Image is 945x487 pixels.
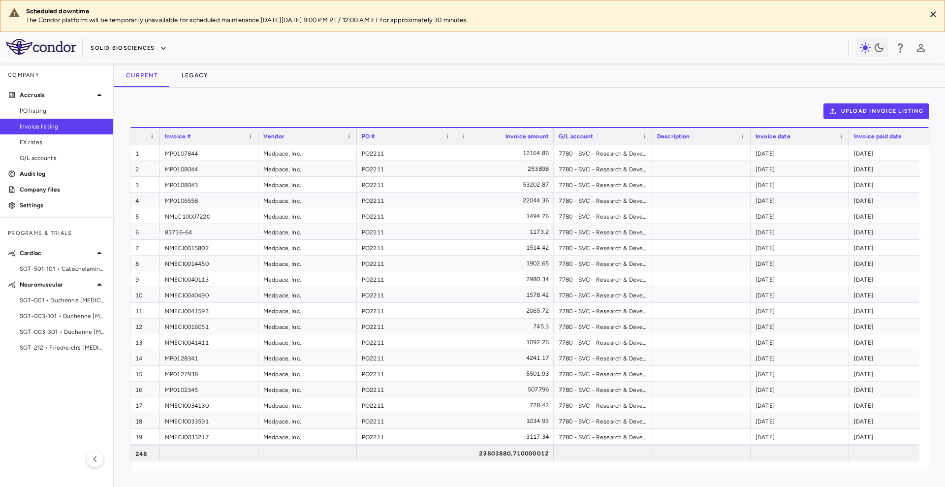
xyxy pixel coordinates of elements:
div: PO2211 [357,193,455,208]
div: MP0127938 [160,366,258,381]
div: 1494.76 [464,208,549,224]
div: 5501.93 [464,366,549,382]
span: SGT-003-301 • Duchenne [MEDICAL_DATA] [20,327,105,336]
div: [DATE] [751,161,849,176]
span: Invoice date [756,133,790,140]
div: NMECI0040490 [160,287,258,302]
div: 83736-64 [160,224,258,239]
div: Medpace, Inc. [258,350,357,365]
div: 7780 - SVC - Research & Development : Trials Expense [554,193,652,208]
span: Invoice amount [505,133,549,140]
span: Description [657,133,690,140]
div: 9 [130,271,160,287]
div: 728.42 [464,397,549,413]
div: Medpace, Inc. [258,413,357,428]
div: 7780 - SVC - Research & Development : Trials Expense [554,319,652,334]
div: 3 [130,177,160,192]
img: logo-full-SnFGN8VE.png [6,39,76,55]
div: Scheduled downtime [26,7,918,16]
div: Medpace, Inc. [258,366,357,381]
div: 11 [130,303,160,318]
div: 12 [130,319,160,334]
div: 1514.42 [464,240,549,256]
div: 17 [130,397,160,413]
div: 7780 - SVC - Research & Development : Trials Expense [554,397,652,413]
div: Medpace, Inc. [258,208,357,224]
div: [DATE] [751,445,849,460]
div: 745.3 [464,319,549,334]
div: 10 [130,287,160,302]
span: FX rates [20,138,105,147]
div: 7780 - SVC - Research & Development : Trials Expense [554,145,652,161]
div: 23803880.710000012 [464,446,549,461]
div: PO2211 [357,208,455,224]
div: 1173.2 [464,224,549,240]
button: Close [926,7,941,22]
button: Solid Biosciences [91,40,166,56]
button: Upload invoice listing [823,103,930,119]
div: NMECI0015802 [160,240,258,255]
div: 2 [130,161,160,176]
div: 507796 [464,382,549,397]
div: 1092.26 [464,334,549,350]
div: PO2211 [357,287,455,302]
div: Medpace, Inc. [258,287,357,302]
div: NMECI0016051 [160,319,258,334]
div: PO2211 [357,319,455,334]
div: MP0122775 [160,445,258,460]
div: PO2211 [357,413,455,428]
div: NMECI0034130 [160,397,258,413]
div: Medpace, Inc. [258,256,357,271]
div: Medpace, Inc. [258,303,357,318]
div: 12164.86 [464,145,549,161]
div: [DATE] [751,287,849,302]
div: 7780 - SVC - Research & Development : Trials Expense [554,256,652,271]
div: MP0102345 [160,382,258,397]
div: PO2211 [357,350,455,365]
div: Medpace, Inc. [258,334,357,350]
div: [DATE] [751,271,849,287]
div: PO2211 [357,240,455,255]
div: NMECI0033591 [160,413,258,428]
div: [DATE] [751,382,849,397]
div: 20 [130,445,160,460]
div: MP0128341 [160,350,258,365]
div: PO2211 [357,161,455,176]
div: 1 [130,145,160,161]
div: 7780 - SVC - Research & Development : Trials Expense [554,224,652,239]
div: MP0108043 [160,177,258,192]
span: PO listing [20,106,105,115]
div: Medpace, Inc. [258,224,357,239]
div: 2065.72 [464,303,549,319]
div: Medpace, Inc. [258,382,357,397]
p: Neuromuscular [20,280,94,289]
p: Settings [20,201,105,210]
div: [DATE] [751,303,849,318]
button: Current [114,64,170,87]
span: Invoice paid date [854,133,902,140]
span: Vendor [263,133,284,140]
div: 253898 [464,161,549,177]
div: 22044.36 [464,193,549,208]
div: NMECI0033217 [160,429,258,444]
div: 5 [130,208,160,224]
div: PO2211 [357,445,455,460]
div: 4 [130,193,160,208]
div: MP0108044 [160,161,258,176]
div: 15 [130,366,160,381]
div: [DATE] [751,397,849,413]
span: SGT-212 • Friedreich’s [MEDICAL_DATA] [20,343,105,352]
div: [DATE] [751,193,849,208]
div: 7780 - SVC - Research & Development : Trials Expense [554,161,652,176]
div: 7780 - SVC - Research & Development : Trials Expense [554,303,652,318]
div: 7780 - SVC - Research & Development : Trials Expense [554,334,652,350]
div: 14 [130,350,160,365]
div: 7780 - SVC - Research & Development : Trials Expense [554,445,652,460]
span: PO # [362,133,376,140]
div: 7780 - SVC - Research & Development : Trials Expense [554,366,652,381]
div: 18 [130,413,160,428]
span: SGT-003-101 • Duchenne [MEDICAL_DATA] [20,312,105,321]
div: [DATE] [751,240,849,255]
div: 16 [130,382,160,397]
div: PO2211 [357,177,455,192]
